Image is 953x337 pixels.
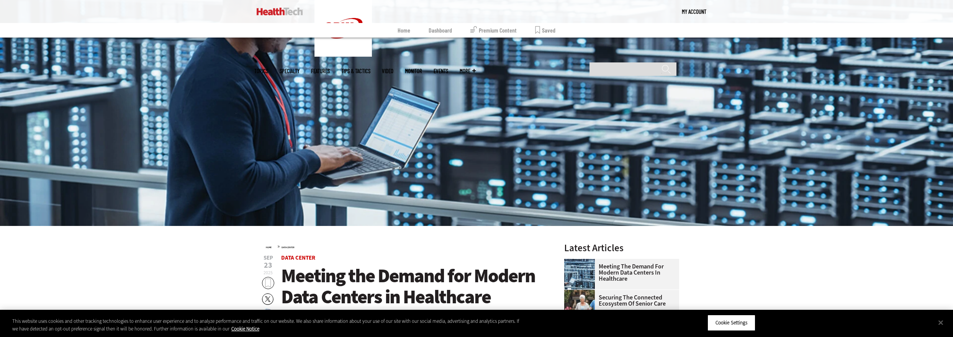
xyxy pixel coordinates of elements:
[932,314,949,331] button: Close
[314,51,372,59] a: CDW
[405,68,422,74] a: MonITor
[564,263,675,282] a: Meeting the Demand for Modern Data Centers in Healthcare
[281,254,315,262] a: Data Center
[564,294,675,307] a: Securing the Connected Ecosystem of Senior Care
[280,68,300,74] span: Specialty
[398,23,410,38] a: Home
[434,68,448,74] a: Events
[470,23,517,38] a: Premium Content
[282,246,295,249] a: Data Center
[460,68,476,74] span: More
[564,259,595,290] img: engineer with laptop overlooking data center
[266,243,544,249] div: »
[262,262,274,269] span: 23
[535,23,555,38] a: Saved
[257,8,303,15] img: Home
[429,23,452,38] a: Dashboard
[281,263,535,309] span: Meeting the Demand for Modern Data Centers in Healthcare
[231,326,259,332] a: More information about your privacy
[382,68,393,74] a: Video
[564,290,595,321] img: nurse walks with senior woman through a garden
[707,315,755,331] button: Cookie Settings
[564,243,679,253] h3: Latest Articles
[262,255,274,261] span: Sep
[564,290,599,296] a: nurse walks with senior woman through a garden
[341,68,370,74] a: Tips & Tactics
[12,317,524,332] div: This website uses cookies and other tracking technologies to enhance user experience and to analy...
[311,68,330,74] a: Features
[264,270,273,276] span: 2025
[564,259,599,265] a: engineer with laptop overlooking data center
[266,246,272,249] a: Home
[254,68,268,74] span: Topics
